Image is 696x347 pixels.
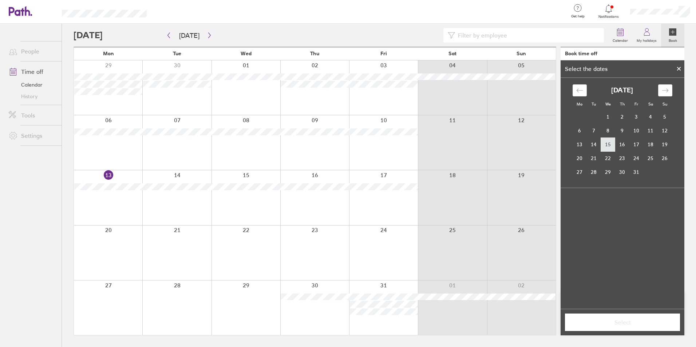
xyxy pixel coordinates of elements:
td: Thursday, October 2, 2025 [615,110,629,124]
td: Friday, October 10, 2025 [629,124,644,137]
small: Tu [592,101,596,107]
div: Select the dates [561,65,612,72]
a: Calendar [608,24,632,47]
strong: [DATE] [611,87,633,94]
td: Tuesday, October 14, 2025 [587,137,601,151]
a: Calendar [3,79,62,91]
a: History [3,91,62,102]
td: Saturday, October 4, 2025 [644,110,658,124]
span: Thu [310,51,319,56]
a: Tools [3,108,62,123]
span: Sat [448,51,456,56]
span: Sun [517,51,526,56]
button: [DATE] [173,29,205,41]
small: Sa [648,101,653,107]
td: Monday, October 13, 2025 [573,137,587,151]
td: Sunday, October 26, 2025 [658,151,672,165]
td: Saturday, October 18, 2025 [644,137,658,151]
input: Filter by employee [455,28,600,42]
span: Mon [103,51,114,56]
td: Monday, October 20, 2025 [573,151,587,165]
small: Fr [634,101,638,107]
td: Saturday, October 11, 2025 [644,124,658,137]
td: Sunday, October 5, 2025 [658,110,672,124]
button: Select [565,314,680,331]
a: Time off [3,64,62,79]
td: Wednesday, October 29, 2025 [601,165,615,179]
label: Book [664,36,681,43]
span: Select [570,319,675,326]
div: Move backward to switch to the previous month. [573,84,587,96]
td: Friday, October 24, 2025 [629,151,644,165]
td: Thursday, October 9, 2025 [615,124,629,137]
span: Tue [173,51,181,56]
td: Friday, October 3, 2025 [629,110,644,124]
small: Th [620,101,625,107]
td: Wednesday, October 8, 2025 [601,124,615,137]
td: Saturday, October 25, 2025 [644,151,658,165]
td: Monday, October 6, 2025 [573,124,587,137]
small: We [605,101,611,107]
td: Thursday, October 16, 2025 [615,137,629,151]
div: Book time off [565,51,597,56]
label: My holidays [632,36,661,43]
a: My holidays [632,24,661,47]
div: Move forward to switch to the next month. [658,84,672,96]
td: Tuesday, October 28, 2025 [587,165,601,179]
a: Notifications [597,4,621,19]
td: Wednesday, October 22, 2025 [601,151,615,165]
span: Get help [566,14,590,19]
small: Su [663,101,667,107]
a: Book [661,24,684,47]
td: Sunday, October 12, 2025 [658,124,672,137]
span: Fri [380,51,387,56]
td: Thursday, October 23, 2025 [615,151,629,165]
td: Thursday, October 30, 2025 [615,165,629,179]
td: Monday, October 27, 2025 [573,165,587,179]
span: Notifications [597,15,621,19]
td: Tuesday, October 7, 2025 [587,124,601,137]
div: Calendar [565,78,680,188]
td: Sunday, October 19, 2025 [658,137,672,151]
td: Tuesday, October 21, 2025 [587,151,601,165]
small: Mo [577,101,582,107]
a: Settings [3,128,62,143]
td: Wednesday, October 15, 2025 [601,137,615,151]
td: Wednesday, October 1, 2025 [601,110,615,124]
label: Calendar [608,36,632,43]
td: Friday, October 31, 2025 [629,165,644,179]
td: Friday, October 17, 2025 [629,137,644,151]
a: People [3,44,62,59]
span: Wed [241,51,252,56]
